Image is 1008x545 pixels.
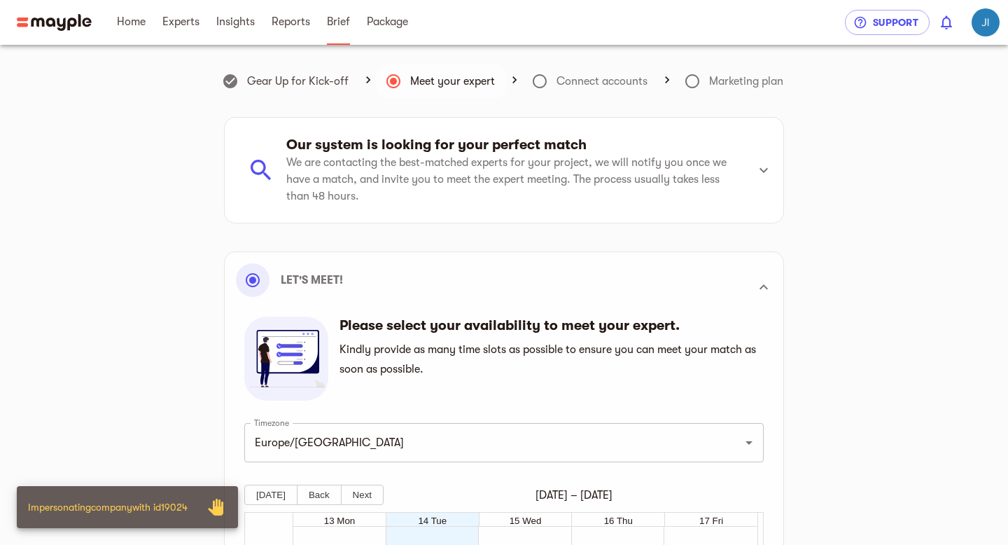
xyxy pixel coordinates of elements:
[117,13,146,30] span: Home
[272,13,310,30] span: Reports
[930,6,963,39] button: show 0 new notifications
[699,516,723,526] button: 17 Fri
[709,71,783,91] h6: Marketing plan
[236,263,772,311] div: Let's meet!
[327,13,350,30] span: Brief
[199,490,232,524] button: Close
[244,485,297,505] button: [DATE]
[281,272,343,289] p: Let's meet!
[28,502,188,513] span: Impersonating company with id 19024
[162,13,199,30] span: Experts
[17,14,92,31] img: Main logo
[199,490,232,524] span: Stop Impersonation
[324,516,355,526] button: 13 Mon
[510,516,542,526] button: 15 Wed
[367,13,408,30] span: Package
[972,8,1000,36] img: tvqtMCI3R92JAmaHQHce
[339,340,756,379] h6: Kindly provide as many time slots as possible to ensure you can meet your match as soon as possible.
[216,13,255,30] span: Insights
[418,516,447,526] button: 14 Tue
[739,433,759,453] button: Open
[286,136,736,154] h6: Our system is looking for your perfect match
[410,71,495,91] h6: Meet your expert
[225,118,783,223] div: Our system is looking for your perfect matchWe are contacting the best-matched experts for your p...
[384,487,764,504] span: [DATE] – [DATE]
[556,71,647,91] h6: Connect accounts
[297,485,342,505] button: Back
[247,71,349,91] h6: Gear Up for Kick-off
[856,14,918,31] span: Support
[339,317,756,335] h6: Please select your availability to meet your expert.
[286,154,736,205] p: We are contacting the best-matched experts for your project, we will notify you once we have a ma...
[845,10,930,35] button: Support
[604,516,633,526] button: 16 Thu
[341,485,384,505] button: Next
